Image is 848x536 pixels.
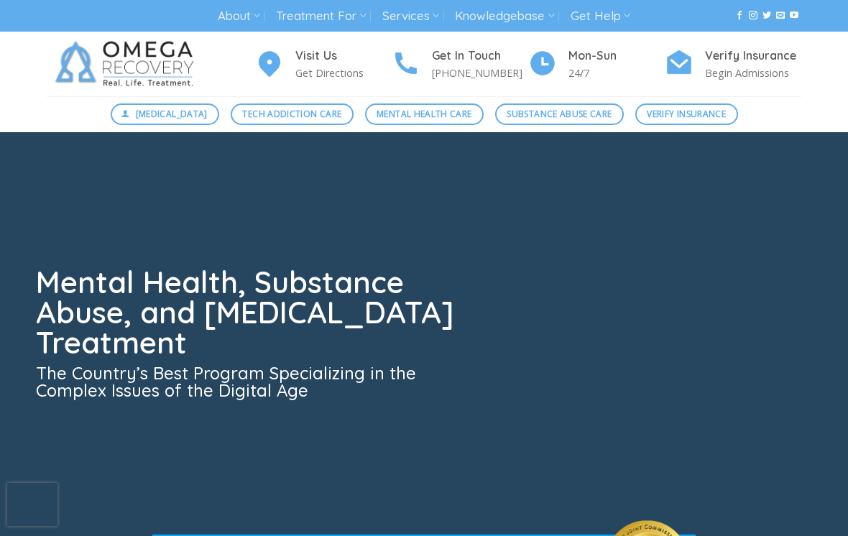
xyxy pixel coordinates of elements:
[276,3,366,29] a: Treatment For
[36,364,463,399] h3: The Country’s Best Program Specializing in the Complex Issues of the Digital Age
[377,107,471,121] span: Mental Health Care
[571,3,630,29] a: Get Help
[36,267,463,358] h1: Mental Health, Substance Abuse, and [MEDICAL_DATA] Treatment
[231,103,354,125] a: Tech Addiction Care
[136,107,208,121] span: [MEDICAL_DATA]
[735,11,744,21] a: Follow on Facebook
[647,107,726,121] span: Verify Insurance
[705,47,801,65] h4: Verify Insurance
[568,65,665,81] p: 24/7
[365,103,484,125] a: Mental Health Care
[382,3,439,29] a: Services
[432,65,528,81] p: [PHONE_NUMBER]
[47,32,208,96] img: Omega Recovery
[762,11,771,21] a: Follow on Twitter
[495,103,624,125] a: Substance Abuse Care
[749,11,757,21] a: Follow on Instagram
[392,47,528,82] a: Get In Touch [PHONE_NUMBER]
[242,107,341,121] span: Tech Addiction Care
[295,65,392,81] p: Get Directions
[218,3,260,29] a: About
[776,11,785,21] a: Send us an email
[665,47,801,82] a: Verify Insurance Begin Admissions
[507,107,612,121] span: Substance Abuse Care
[295,47,392,65] h4: Visit Us
[455,3,554,29] a: Knowledgebase
[568,47,665,65] h4: Mon-Sun
[7,483,57,526] iframe: reCAPTCHA
[790,11,798,21] a: Follow on YouTube
[111,103,220,125] a: [MEDICAL_DATA]
[432,47,528,65] h4: Get In Touch
[635,103,738,125] a: Verify Insurance
[255,47,392,82] a: Visit Us Get Directions
[705,65,801,81] p: Begin Admissions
